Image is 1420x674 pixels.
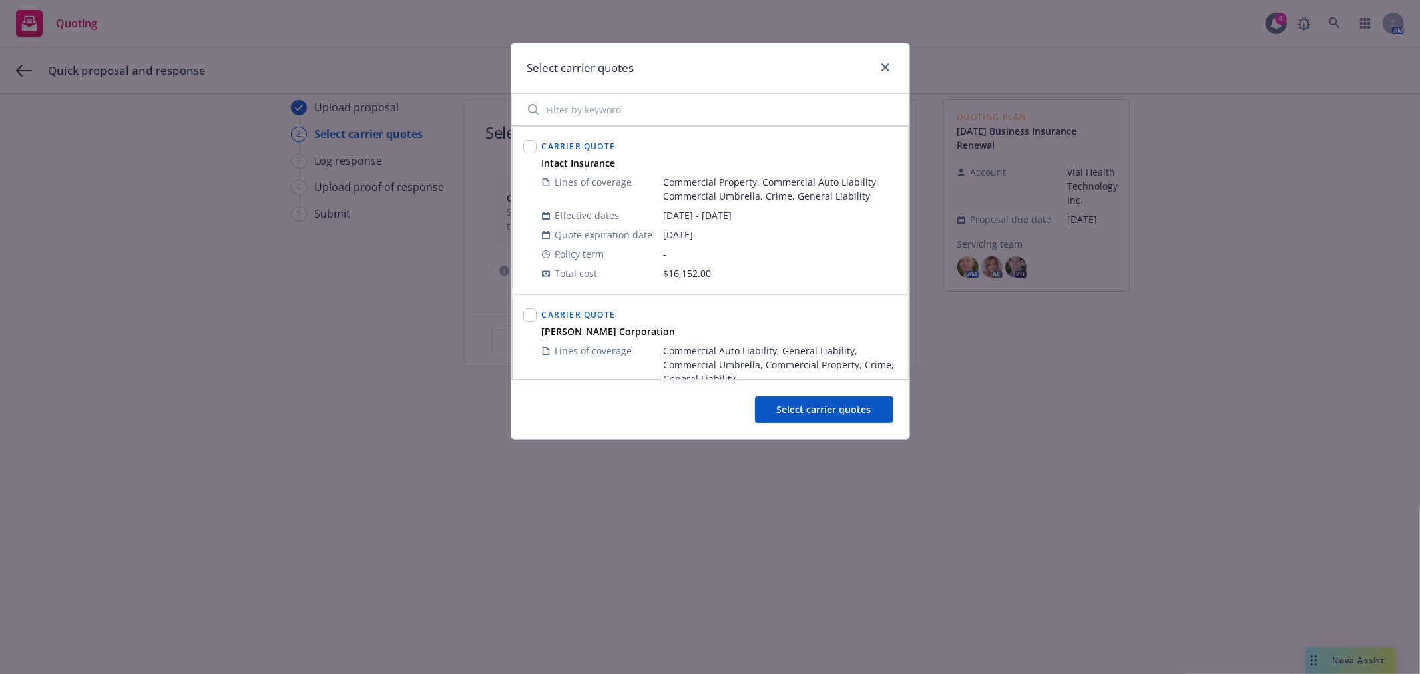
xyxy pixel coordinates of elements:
span: Lines of coverage [555,175,632,189]
input: Filter by keyword [520,96,901,123]
span: Carrier Quote [542,141,616,152]
a: close [877,59,893,75]
span: Lines of coverage [555,344,632,358]
span: - [664,247,897,261]
span: Total cost [555,266,598,280]
span: Policy term [555,247,604,261]
h1: Select carrier quotes [527,59,634,77]
span: Select carrier quotes [777,403,871,416]
strong: [PERSON_NAME] Corporation [542,325,676,338]
strong: Intact Insurance [542,157,616,169]
span: [DATE] [664,228,897,242]
button: Select carrier quotes [755,396,893,423]
span: Commercial Property, Commercial Auto Liability, Commercial Umbrella, Crime, General Liability [664,175,897,203]
span: [DATE] - [DATE] [664,208,897,222]
span: Quote expiration date [555,228,653,242]
span: Commercial Auto Liability, General Liability, Commercial Umbrella, Commercial Property, Crime, Ge... [664,344,897,386]
span: Effective dates [555,208,620,222]
span: Carrier Quote [542,309,616,320]
span: $16,152.00 [664,267,712,280]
